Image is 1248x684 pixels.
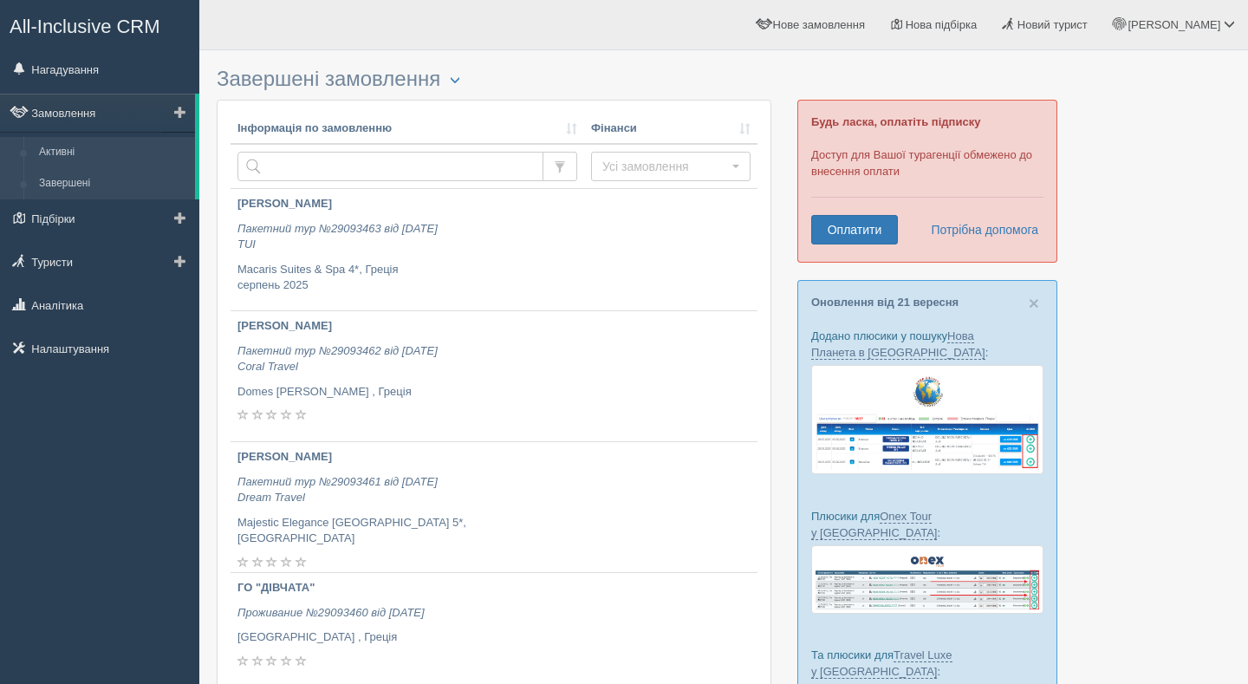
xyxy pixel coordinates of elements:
[237,262,577,294] p: Macaris Suites & Spa 4*, Греція серпень 2025
[237,515,577,547] p: Majestic Elegance [GEOGRAPHIC_DATA] 5*, [GEOGRAPHIC_DATA]
[237,222,438,251] i: Пакетний тур №29093463 від [DATE] TUI
[906,18,978,31] span: Нова підбірка
[237,581,315,594] b: ГО "ДІВЧАТА"
[811,115,980,128] b: Будь ласка, оплатіть підписку
[231,311,584,441] a: [PERSON_NAME] Пакетний тур №29093462 від [DATE]Coral Travel Domes [PERSON_NAME] , Греція
[773,18,865,31] span: Нове замовлення
[1017,18,1088,31] span: Новий турист
[231,189,584,310] a: [PERSON_NAME] Пакетний тур №29093463 від [DATE]TUI Macaris Suites & Spa 4*, Греціясерпень 2025
[811,215,898,244] a: Оплатити
[237,152,543,181] input: Пошук за номером замовлення, ПІБ або паспортом туриста
[237,344,438,374] i: Пакетний тур №29093462 від [DATE] Coral Travel
[811,647,1043,680] p: Та плюсики для :
[811,510,937,540] a: Onex Tour у [GEOGRAPHIC_DATA]
[1029,294,1039,312] button: Close
[237,197,332,210] b: [PERSON_NAME]
[237,450,332,463] b: [PERSON_NAME]
[217,68,771,91] h3: Завершені замовлення
[797,100,1057,263] div: Доступ для Вашої турагенції обмежено до внесення оплати
[811,648,952,679] a: Travel Luxe у [GEOGRAPHIC_DATA]
[237,319,332,332] b: [PERSON_NAME]
[811,545,1043,614] img: onex-tour-proposal-crm-for-travel-agency.png
[591,121,751,137] a: Фінанси
[10,16,160,37] span: All-Inclusive CRM
[811,508,1043,541] p: Плюсики для :
[811,329,985,360] a: Нова Планета в [GEOGRAPHIC_DATA]
[591,152,751,181] button: Усі замовлення
[237,475,438,505] i: Пакетний тур №29093461 від [DATE] Dream Travel
[811,365,1043,474] img: new-planet-%D0%BF%D1%96%D0%B4%D0%B1%D1%96%D1%80%D0%BA%D0%B0-%D1%81%D1%80%D0%BC-%D0%B4%D0%BB%D1%8F...
[31,168,195,199] a: Завершені
[31,137,195,168] a: Активні
[1,1,198,49] a: All-Inclusive CRM
[1029,293,1039,313] span: ×
[231,442,584,572] a: [PERSON_NAME] Пакетний тур №29093461 від [DATE]Dream Travel Majestic Elegance [GEOGRAPHIC_DATA] 5...
[237,629,577,646] p: [GEOGRAPHIC_DATA] , Греція
[237,606,425,619] i: Проживание №29093460 від [DATE]
[1128,18,1220,31] span: [PERSON_NAME]
[237,384,577,401] p: Domes [PERSON_NAME] , Греція
[811,328,1043,361] p: Додано плюсики у пошуку :
[237,121,577,137] a: Інформація по замовленню
[811,296,959,309] a: Оновлення від 21 вересня
[920,215,1039,244] a: Потрібна допомога
[602,158,728,175] span: Усі замовлення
